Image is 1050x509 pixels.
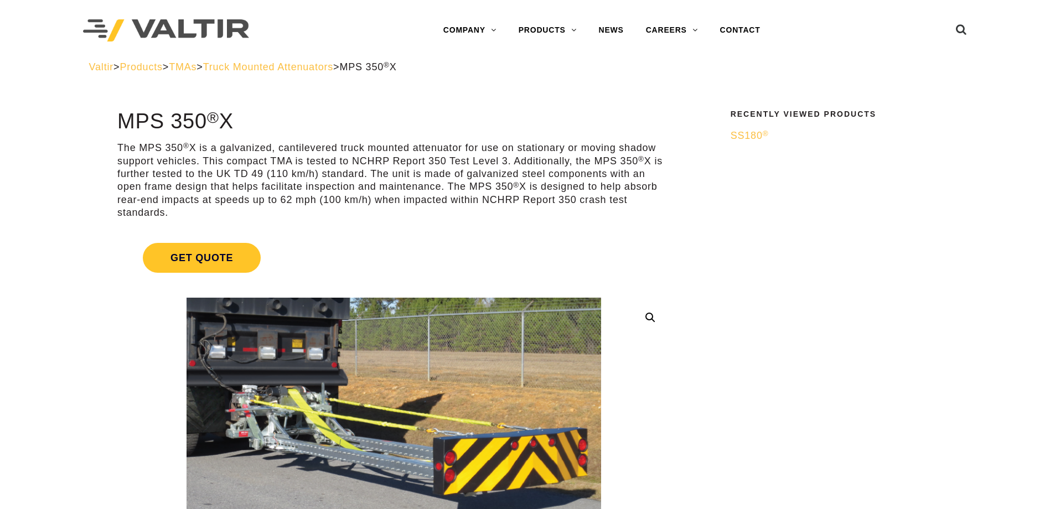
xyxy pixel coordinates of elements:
sup: ® [513,181,519,189]
a: Products [120,61,162,72]
a: Truck Mounted Attenuators [203,61,333,72]
a: NEWS [588,19,635,41]
a: PRODUCTS [508,19,588,41]
sup: ® [183,142,189,150]
sup: ® [638,155,644,163]
img: Valtir [83,19,249,42]
sup: ® [207,108,219,126]
a: SS180® [731,129,954,142]
a: COMPANY [432,19,508,41]
a: CONTACT [709,19,772,41]
div: > > > > [89,61,961,74]
span: Get Quote [143,243,261,273]
sup: ® [763,129,769,138]
sup: ® [384,61,390,69]
a: Valtir [89,61,113,72]
span: SS180 [731,130,769,141]
h1: MPS 350 X [117,110,670,133]
span: MPS 350 X [339,61,396,72]
a: CAREERS [635,19,709,41]
a: TMAs [169,61,196,72]
h2: Recently Viewed Products [731,110,954,118]
p: The MPS 350 X is a galvanized, cantilevered truck mounted attenuator for use on stationary or mov... [117,142,670,219]
a: Get Quote [117,230,670,286]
